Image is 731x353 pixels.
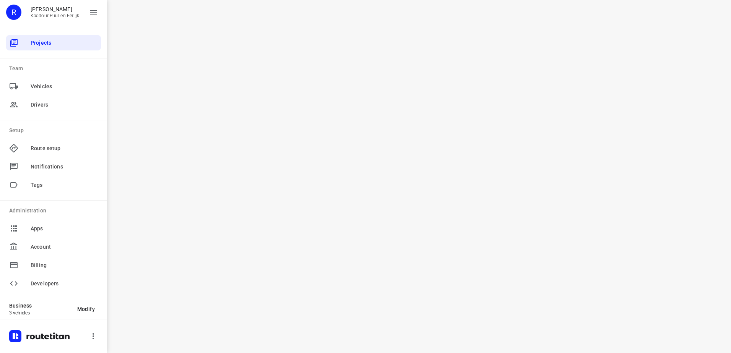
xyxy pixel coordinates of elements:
div: Vehicles [6,79,101,94]
p: Team [9,65,101,73]
p: Setup [9,126,101,134]
span: Apps [31,225,98,233]
p: Business [9,303,71,309]
p: Administration [9,207,101,215]
div: Drivers [6,97,101,112]
div: Account [6,239,101,254]
span: Notifications [31,163,98,171]
div: Route setup [6,141,101,156]
div: Apps [6,221,101,236]
div: Projects [6,35,101,50]
span: Billing [31,261,98,269]
div: Billing [6,257,101,273]
span: Projects [31,39,98,47]
div: Notifications [6,159,101,174]
span: Drivers [31,101,98,109]
button: Modify [71,302,101,316]
div: Tags [6,177,101,193]
span: Developers [31,280,98,288]
span: Modify [77,306,95,312]
span: Route setup [31,144,98,152]
div: Developers [6,276,101,291]
span: Tags [31,181,98,189]
p: Rachid Kaddour [31,6,83,12]
p: Kaddour Puur en Eerlijk Vlees B.V. [31,13,83,18]
span: Vehicles [31,83,98,91]
p: 3 vehicles [9,310,71,316]
div: R [6,5,21,20]
span: Account [31,243,98,251]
